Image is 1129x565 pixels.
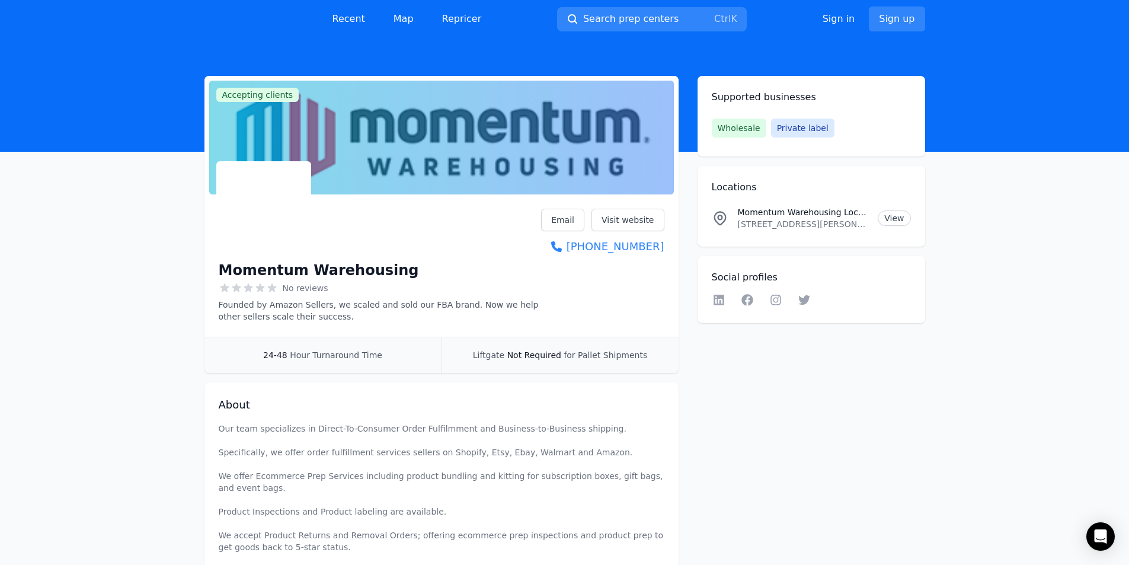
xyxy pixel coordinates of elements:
[219,261,419,280] h1: Momentum Warehousing
[219,397,664,413] h2: About
[591,209,664,231] a: Visit website
[216,88,299,102] span: Accepting clients
[541,209,584,231] a: Email
[738,218,869,230] p: [STREET_ADDRESS][PERSON_NAME][US_STATE]
[1086,522,1115,551] div: Open Intercom Messenger
[507,350,561,360] span: Not Required
[204,11,299,27] img: PrepCenter
[557,7,747,31] button: Search prep centersCtrlK
[712,180,911,194] h2: Locations
[869,7,925,31] a: Sign up
[714,13,731,24] kbd: Ctrl
[384,7,423,31] a: Map
[283,282,328,294] span: No reviews
[823,12,855,26] a: Sign in
[219,423,664,553] p: Our team specializes in Direct-To-Consumer Order Fulfilmment and Business-to-Business shipping. S...
[712,90,911,104] h2: Supported businesses
[219,299,542,323] p: Founded by Amazon Sellers, we scaled and sold our FBA brand. Now we help other sellers scale thei...
[712,270,911,285] h2: Social profiles
[738,206,869,218] p: Momentum Warehousing Location
[323,7,375,31] a: Recent
[473,350,504,360] span: Liftgate
[878,210,910,226] a: View
[433,7,491,31] a: Repricer
[219,164,309,254] img: Momentum Warehousing
[731,13,737,24] kbd: K
[712,119,766,138] span: Wholesale
[541,238,664,255] a: [PHONE_NUMBER]
[263,350,287,360] span: 24-48
[290,350,382,360] span: Hour Turnaround Time
[583,12,679,26] span: Search prep centers
[564,350,647,360] span: for Pallet Shipments
[771,119,834,138] span: Private label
